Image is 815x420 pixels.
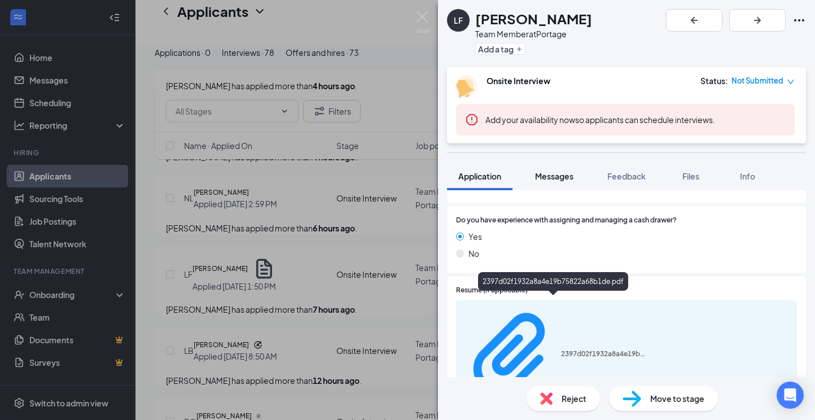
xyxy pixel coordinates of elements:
[562,392,586,405] span: Reject
[475,9,592,28] h1: [PERSON_NAME]
[682,171,699,181] span: Files
[485,114,575,125] button: Add your availability now
[454,15,463,26] div: LF
[463,305,561,404] svg: Paperclip
[468,247,479,260] span: No
[516,46,523,53] svg: Plus
[607,171,646,181] span: Feedback
[463,305,646,405] a: Paperclip2397d02f1932a8a4e19b75822a68b1de.pdf
[485,115,715,125] span: so applicants can schedule interviews.
[792,14,806,27] svg: Ellipses
[475,28,592,40] div: Team Member at Portage
[458,171,501,181] span: Application
[478,272,628,291] div: 2397d02f1932a8a4e19b75822a68b1de.pdf
[700,75,728,86] div: Status :
[729,9,786,32] button: ArrowRight
[687,14,701,27] svg: ArrowLeftNew
[731,75,783,86] span: Not Submitted
[465,113,479,126] svg: Error
[777,382,804,409] div: Open Intercom Messenger
[740,171,755,181] span: Info
[487,76,550,86] b: Onsite Interview
[650,392,704,405] span: Move to stage
[468,230,482,243] span: Yes
[475,43,525,55] button: PlusAdd a tag
[561,349,646,358] div: 2397d02f1932a8a4e19b75822a68b1de.pdf
[456,215,677,226] span: Do you have experience with assigning and managing a cash drawer?
[535,171,573,181] span: Messages
[751,14,764,27] svg: ArrowRight
[456,285,528,296] span: Resume (if applicable)
[787,78,795,86] span: down
[666,9,722,32] button: ArrowLeftNew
